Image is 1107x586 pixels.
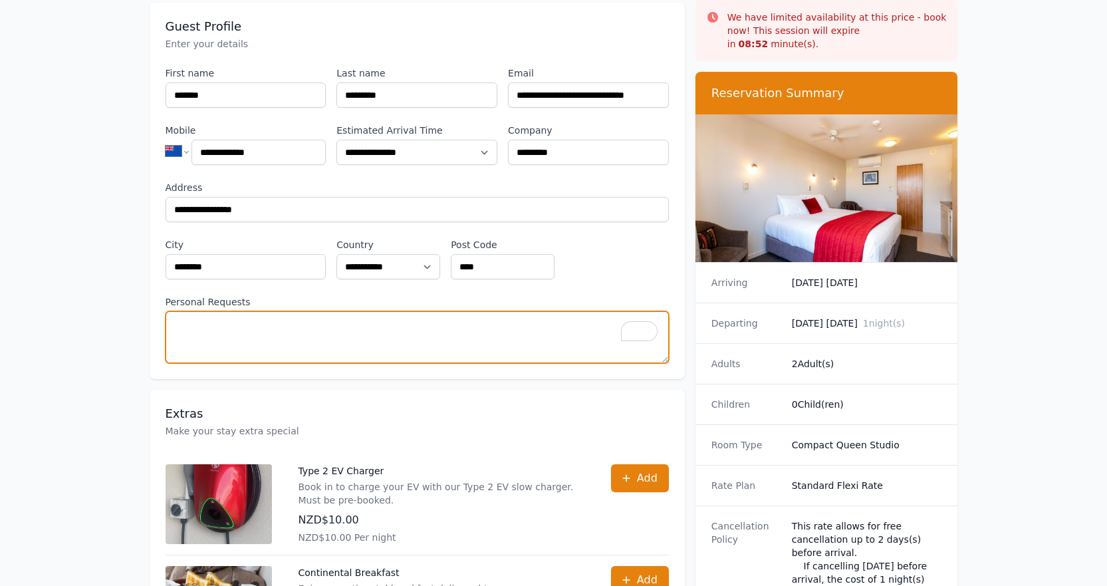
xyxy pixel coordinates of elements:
p: Type 2 EV Charger [299,464,584,478]
dt: Room Type [711,438,781,452]
dt: Adults [711,357,781,370]
label: Email [508,67,669,80]
label: Country [336,238,440,251]
p: Make your stay extra special [166,424,669,438]
dd: [DATE] [DATE] [792,317,942,330]
label: Post Code [451,238,554,251]
p: Book in to charge your EV with our Type 2 EV slow charger. Must be pre-booked. [299,480,584,507]
label: First name [166,67,326,80]
p: NZD$10.00 [299,512,584,528]
p: Enter your details [166,37,669,51]
label: Personal Requests [166,295,669,309]
p: Continental Breakfast [299,566,547,579]
img: Compact Queen Studio [695,114,958,262]
dd: 2 Adult(s) [792,357,942,370]
p: We have limited availability at this price - book now! This session will expire in minute(s). [727,11,947,51]
label: Estimated Arrival Time [336,124,497,137]
img: Type 2 EV Charger [166,464,272,544]
dt: Children [711,398,781,411]
h3: Reservation Summary [711,85,942,101]
strong: 08 : 52 [739,39,769,49]
span: 1 night(s) [863,318,905,329]
label: Last name [336,67,497,80]
dt: Departing [711,317,781,330]
dt: Arriving [711,276,781,289]
label: Mobile [166,124,326,137]
dd: Standard Flexi Rate [792,479,942,492]
textarea: To enrich screen reader interactions, please activate Accessibility in Grammarly extension settings [166,311,669,363]
button: Add [611,464,669,492]
p: NZD$10.00 Per night [299,531,584,544]
label: City [166,238,326,251]
dd: [DATE] [DATE] [792,276,942,289]
label: Company [508,124,669,137]
span: Add [637,470,658,486]
dd: Compact Queen Studio [792,438,942,452]
h3: Guest Profile [166,19,669,35]
dd: 0 Child(ren) [792,398,942,411]
label: Address [166,181,669,194]
h3: Extras [166,406,669,422]
dt: Rate Plan [711,479,781,492]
